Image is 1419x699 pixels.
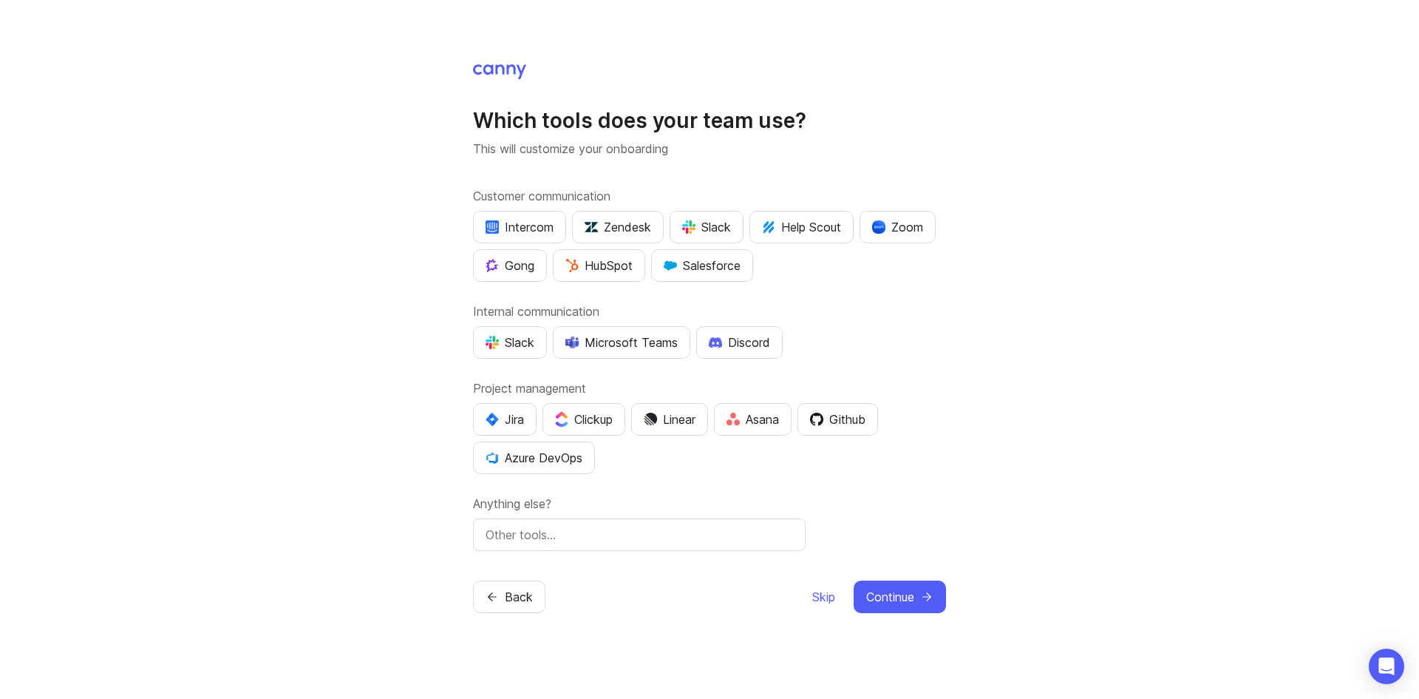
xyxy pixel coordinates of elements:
button: HubSpot [553,249,645,282]
label: Anything else? [473,495,946,513]
p: This will customize your onboarding [473,140,946,158]
div: Asana [726,411,779,428]
div: Azure DevOps [486,449,582,467]
img: xLHbn3khTPgAAAABJRU5ErkJggg== [872,220,885,234]
div: Open Intercom Messenger [1369,649,1404,684]
button: Jira [473,403,537,436]
div: Github [810,411,865,428]
img: 0D3hMmx1Qy4j6AAAAAElFTkSuQmCC [810,413,823,426]
div: Microsoft Teams [565,334,678,351]
img: GKxMRLiRsgdWqxrdBeWfGK5kaZ2alx1WifDSa2kSTsK6wyJURKhUuPoQRYzjholVGzT2A2owx2gHwZoyZHHCYJ8YNOAZj3DSg... [664,259,677,272]
img: svg+xml;base64,PHN2ZyB4bWxucz0iaHR0cDovL3d3dy53My5vcmcvMjAwMC9zdmciIHZpZXdCb3g9IjAgMCA0MC4zNDMgND... [486,413,499,426]
img: WIAAAAASUVORK5CYII= [486,336,499,349]
button: Zendesk [572,211,664,243]
button: Linear [631,403,708,436]
button: Microsoft Teams [553,326,690,359]
button: Gong [473,249,547,282]
button: Help Scout [749,211,854,243]
label: Customer communication [473,187,946,205]
button: Zoom [860,211,936,243]
button: Intercom [473,211,566,243]
img: j83v6vj1tgY2AAAAABJRU5ErkJggg== [555,411,568,427]
img: YKcwp4sHBXAAAAAElFTkSuQmCC [486,451,499,465]
div: Linear [644,411,695,428]
img: eRR1duPH6fQxdnSV9IruPjCimau6md0HxlPR81SIPROHX1VjYjAN9a41AAAAAElFTkSuQmCC [486,220,499,234]
button: Azure DevOps [473,442,595,474]
div: Zendesk [585,218,651,236]
span: Back [505,588,533,606]
label: Internal communication [473,303,946,320]
button: Slack [670,211,743,243]
div: Jira [486,411,524,428]
img: G+3M5qq2es1si5SaumCnMN47tP1CvAZneIVX5dcx+oz+ZLhv4kfP9DwAAAABJRU5ErkJggg== [565,259,579,272]
button: Clickup [542,403,625,436]
h1: Which tools does your team use? [473,107,946,134]
div: Slack [486,334,534,351]
img: D0GypeOpROL5AAAAAElFTkSuQmCC [565,336,579,348]
button: Slack [473,326,547,359]
img: UniZRqrCPz6BHUWevMzgDJ1FW4xaGg2egd7Chm8uY0Al1hkDyjqDa8Lkk0kDEdqKkBok+T4wfoD0P0o6UMciQ8AAAAASUVORK... [585,220,598,234]
button: Discord [696,326,783,359]
img: WIAAAAASUVORK5CYII= [682,220,695,234]
div: Clickup [555,411,613,428]
div: Zoom [872,218,923,236]
button: Salesforce [651,249,753,282]
button: Back [473,581,545,613]
img: kV1LT1TqjqNHPtRK7+FoaplE1qRq1yqhg056Z8K5Oc6xxgIuf0oNQ9LelJqbcyPisAf0C9LDpX5UIuAAAAAElFTkSuQmCC [762,220,775,234]
input: Other tools… [486,526,793,544]
div: Slack [682,218,731,236]
img: Rf5nOJ4Qh9Y9HAAAAAElFTkSuQmCC [726,413,740,425]
span: Skip [812,588,835,606]
div: Help Scout [762,218,841,236]
div: Gong [486,257,534,274]
button: Asana [714,403,792,436]
div: HubSpot [565,257,633,274]
div: Intercom [486,218,554,236]
div: Salesforce [664,257,741,274]
button: Github [797,403,878,436]
img: Dm50RERGQWO2Ei1WzHVviWZlaLVriU9uRN6E+tIr91ebaDbMKKPDpFbssSuEG21dcGXkrKsuOVPwCeFJSFAIOxgiKgL2sFHRe... [644,413,657,426]
div: Discord [709,334,770,351]
img: Canny Home [473,64,526,79]
button: Continue [854,581,946,613]
button: Skip [811,581,836,613]
label: Project management [473,379,946,397]
span: Continue [866,588,914,606]
img: +iLplPsjzba05dttzK064pds+5E5wZnCVbuGoLvBrYdmEPrXTzGo7zG60bLEREEjvOjaG9Saez5xsOEAbxBwOP6dkea84XY9O... [709,337,722,347]
img: qKnp5cUisfhcFQGr1t296B61Fm0WkUVwBZaiVE4uNRmEGBFetJMz8xGrgPHqF1mLDIG816Xx6Jz26AFmkmT0yuOpRCAR7zRpG... [486,259,499,272]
